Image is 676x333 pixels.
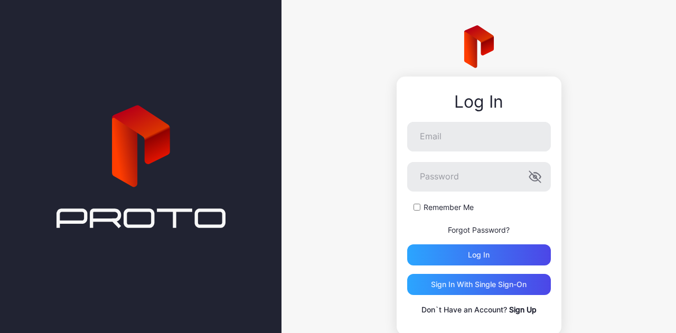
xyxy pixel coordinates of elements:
button: Password [529,170,541,183]
div: Log in [468,251,490,259]
input: Password [407,162,551,192]
label: Remember Me [424,202,474,213]
div: Log In [407,92,551,111]
a: Sign Up [509,305,537,314]
input: Email [407,122,551,151]
button: Sign in With Single Sign-On [407,274,551,295]
div: Sign in With Single Sign-On [431,280,527,289]
p: Don`t Have an Account? [407,303,551,316]
button: Log in [407,244,551,265]
a: Forgot Password? [448,225,510,234]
